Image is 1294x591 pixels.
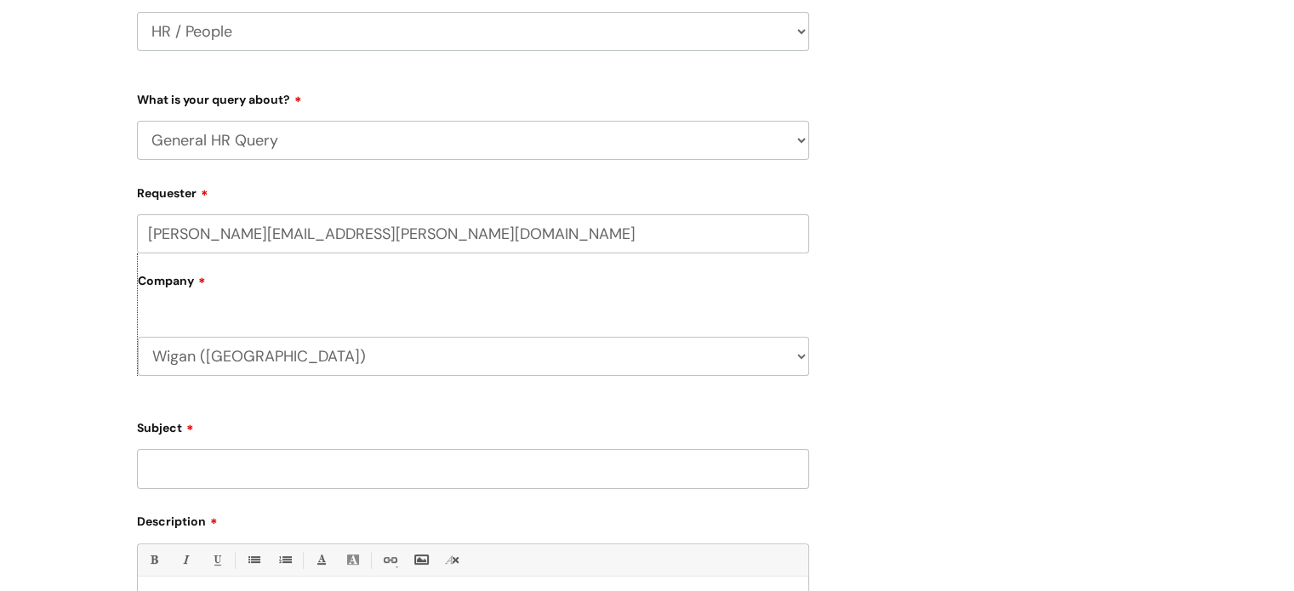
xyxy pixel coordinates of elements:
[137,180,809,201] label: Requester
[137,509,809,529] label: Description
[242,549,264,571] a: • Unordered List (Ctrl-Shift-7)
[137,87,809,107] label: What is your query about?
[174,549,196,571] a: Italic (Ctrl-I)
[138,268,809,306] label: Company
[410,549,431,571] a: Insert Image...
[143,549,164,571] a: Bold (Ctrl-B)
[379,549,400,571] a: Link
[137,214,809,253] input: Email
[137,415,809,435] label: Subject
[274,549,295,571] a: 1. Ordered List (Ctrl-Shift-8)
[342,549,363,571] a: Back Color
[311,549,332,571] a: Font Color
[442,549,463,571] a: Remove formatting (Ctrl-\)
[206,549,227,571] a: Underline(Ctrl-U)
